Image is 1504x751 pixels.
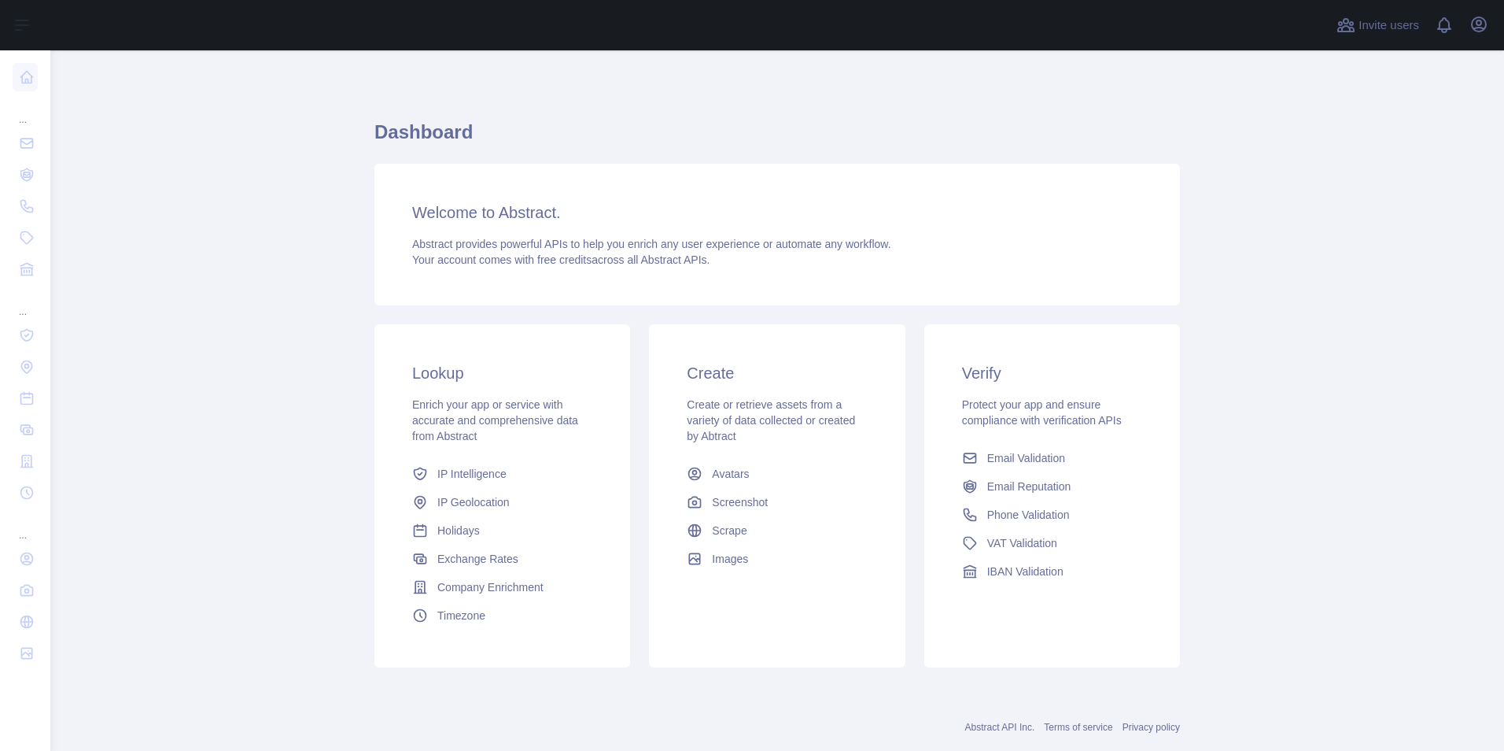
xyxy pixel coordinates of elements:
[437,579,544,595] span: Company Enrichment
[406,545,599,573] a: Exchange Rates
[13,510,38,542] div: ...
[437,551,518,567] span: Exchange Rates
[687,362,867,384] h3: Create
[687,398,855,442] span: Create or retrieve assets from a variety of data collected or created by Abtract
[962,398,1122,427] span: Protect your app and ensure compliance with verification APIs
[956,472,1148,501] a: Email Reputation
[412,238,891,250] span: Abstract provides powerful APIs to help you enrich any user experience or automate any workflow.
[987,479,1071,494] span: Email Reputation
[1358,17,1419,35] span: Invite users
[406,601,599,630] a: Timezone
[962,362,1142,384] h3: Verify
[437,494,510,510] span: IP Geolocation
[406,516,599,545] a: Holidays
[987,535,1057,551] span: VAT Validation
[537,253,592,266] span: free credits
[412,362,592,384] h3: Lookup
[965,722,1035,733] a: Abstract API Inc.
[956,444,1148,472] a: Email Validation
[956,557,1148,586] a: IBAN Validation
[13,287,38,318] div: ...
[680,488,873,516] a: Screenshot
[1122,722,1180,733] a: Privacy policy
[406,573,599,601] a: Company Enrichment
[412,253,710,266] span: Your account comes with across all Abstract APIs.
[680,545,873,573] a: Images
[956,501,1148,529] a: Phone Validation
[680,516,873,545] a: Scrape
[712,494,768,510] span: Screenshot
[956,529,1148,557] a: VAT Validation
[437,523,480,538] span: Holidays
[987,507,1070,523] span: Phone Validation
[987,450,1065,466] span: Email Validation
[437,466,507,482] span: IP Intelligence
[712,466,749,482] span: Avatars
[406,460,599,488] a: IP Intelligence
[987,564,1063,579] span: IBAN Validation
[437,608,485,623] span: Timezone
[680,460,873,488] a: Avatars
[712,551,748,567] span: Images
[374,120,1180,157] h1: Dashboard
[406,488,599,516] a: IP Geolocation
[412,202,1142,224] h3: Welcome to Abstract.
[412,398,578,442] span: Enrich your app or service with accurate and comprehensive data from Abstract
[1044,722,1112,733] a: Terms of service
[712,523,746,538] span: Scrape
[1333,13,1422,38] button: Invite users
[13,94,38,126] div: ...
